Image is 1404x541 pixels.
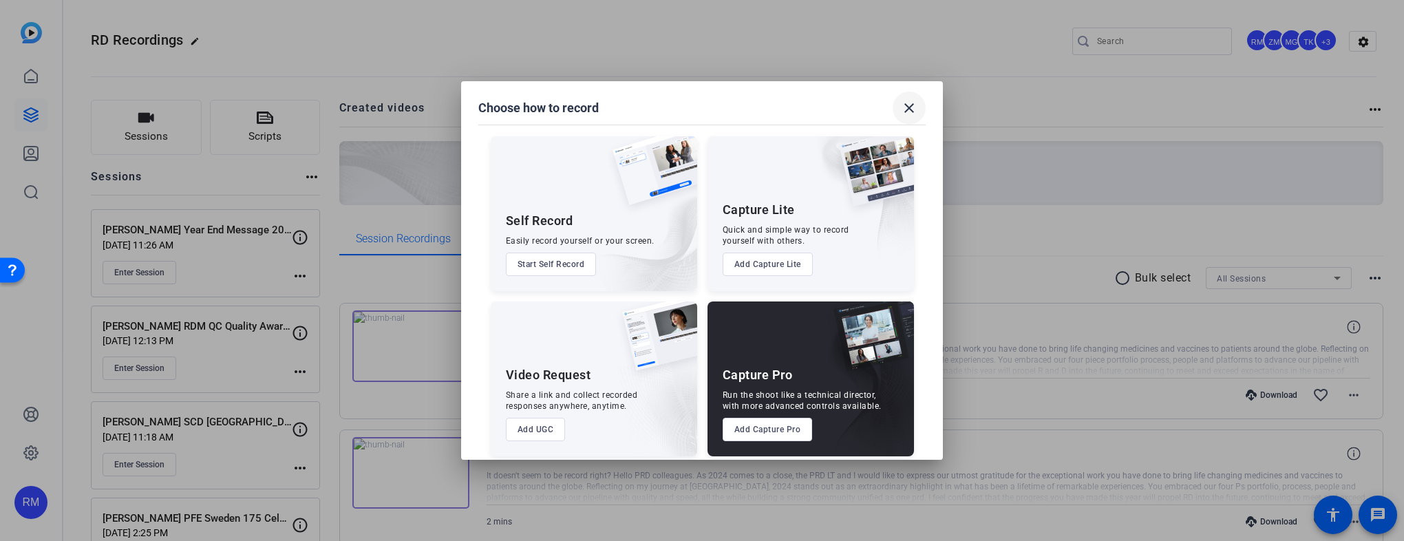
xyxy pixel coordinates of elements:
[506,235,655,246] div: Easily record yourself or your screen.
[506,418,566,441] button: Add UGC
[723,253,813,276] button: Add Capture Lite
[823,301,914,385] img: capture-pro.png
[723,418,813,441] button: Add Capture Pro
[723,224,849,246] div: Quick and simple way to record yourself with others.
[617,344,697,456] img: embarkstudio-ugc-content.png
[506,213,573,229] div: Self Record
[791,136,914,274] img: embarkstudio-capture-lite.png
[478,100,599,116] h1: Choose how to record
[723,367,793,383] div: Capture Pro
[812,319,914,456] img: embarkstudio-capture-pro.png
[506,367,591,383] div: Video Request
[829,136,914,220] img: capture-lite.png
[602,136,697,219] img: self-record.png
[612,301,697,385] img: ugc-content.png
[577,166,697,291] img: embarkstudio-self-record.png
[506,390,638,412] div: Share a link and collect recorded responses anywhere, anytime.
[723,202,795,218] div: Capture Lite
[723,390,882,412] div: Run the shoot like a technical director, with more advanced controls available.
[901,100,917,116] mat-icon: close
[506,253,597,276] button: Start Self Record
